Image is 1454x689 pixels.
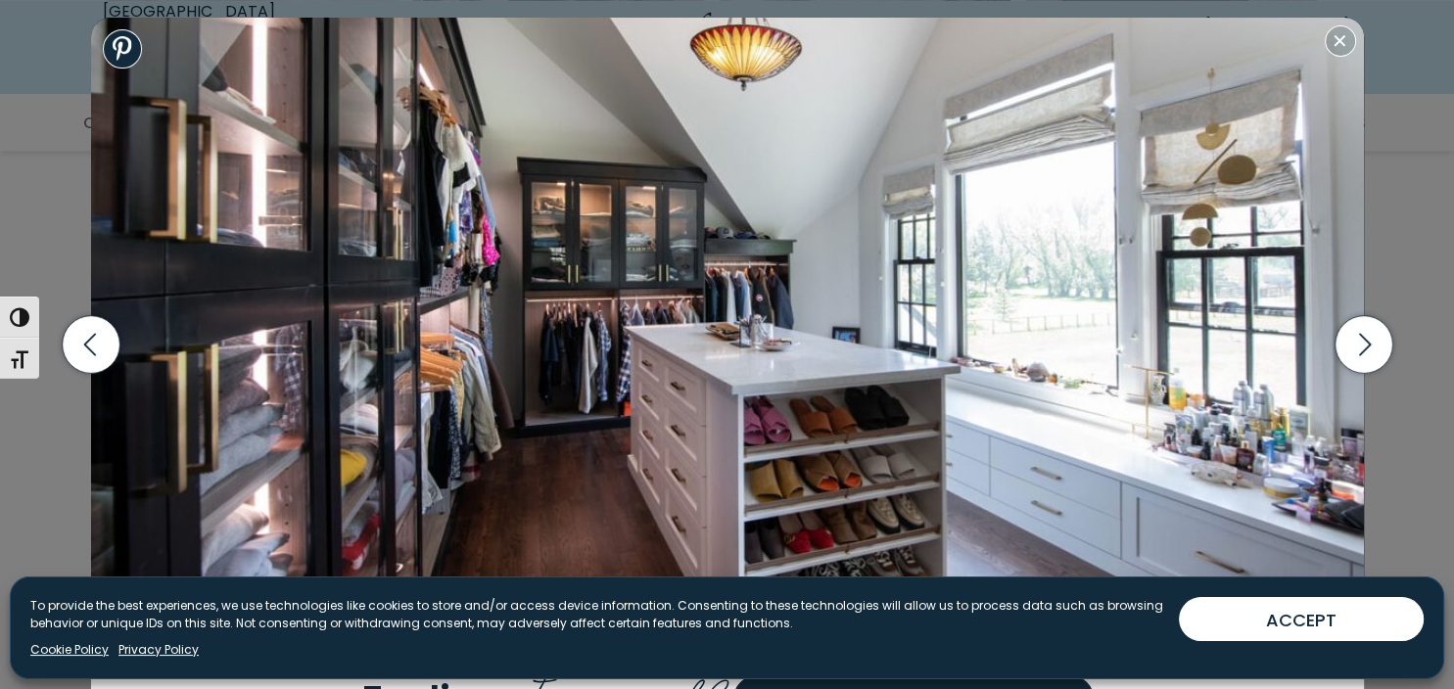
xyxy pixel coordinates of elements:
[30,641,109,659] a: Cookie Policy
[30,597,1163,632] p: To provide the best experiences, we use technologies like cookies to store and/or access device i...
[91,18,1364,654] img: Stylish walk-in closet with black-framed glass cabinetry, island with shoe shelving
[103,29,142,69] a: Share to Pinterest
[118,641,199,659] a: Privacy Policy
[1179,597,1424,641] button: ACCEPT
[1325,25,1356,57] button: Close modal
